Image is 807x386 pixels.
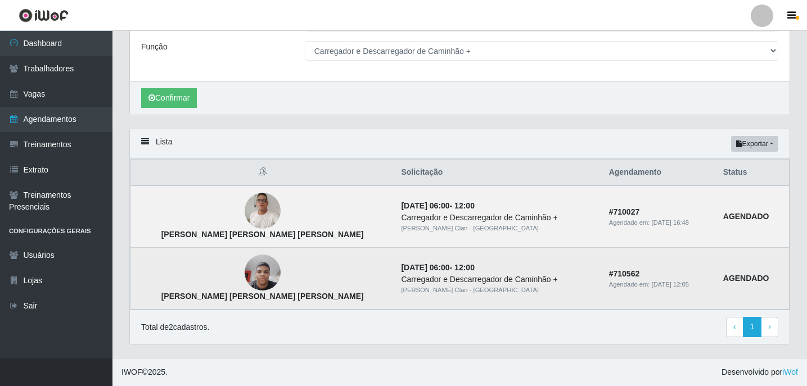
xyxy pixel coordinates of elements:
span: › [768,322,771,331]
div: Carregador e Descarregador de Caminhão + [401,274,595,285]
a: Previous [726,317,743,337]
span: IWOF [121,367,142,376]
p: Total de 2 cadastros. [141,321,209,333]
img: CoreUI Logo [19,8,69,22]
th: Status [716,160,790,186]
time: [DATE] 06:00 [401,263,449,272]
strong: - [401,263,474,272]
strong: [PERSON_NAME] [PERSON_NAME] [PERSON_NAME] [161,230,364,239]
th: Agendamento [602,160,716,186]
strong: - [401,201,474,210]
button: Confirmar [141,88,197,108]
a: 1 [743,317,762,337]
img: Luís Fernando Santos Ribeiro de Lima [245,249,281,297]
time: 12:00 [454,263,475,272]
strong: [PERSON_NAME] [PERSON_NAME] [PERSON_NAME] [161,292,364,301]
span: © 2025 . [121,366,168,378]
div: [PERSON_NAME] Clan - [GEOGRAPHIC_DATA] [401,285,595,295]
strong: AGENDADO [723,274,769,283]
time: [DATE] 16:48 [652,219,689,226]
time: 12:00 [454,201,475,210]
img: Matheus Alvino Gonçalves Carneiro [245,187,281,235]
strong: AGENDADO [723,212,769,221]
div: Lista [130,129,790,159]
div: [PERSON_NAME] Clan - [GEOGRAPHIC_DATA] [401,224,595,233]
div: Agendado em: [609,280,710,289]
time: [DATE] 12:05 [652,281,689,288]
div: Carregador e Descarregador de Caminhão + [401,212,595,224]
a: Next [761,317,778,337]
strong: # 710562 [609,269,640,278]
nav: pagination [726,317,778,337]
label: Função [141,41,168,53]
div: Agendado em: [609,218,710,228]
a: iWof [782,367,798,376]
strong: # 710027 [609,207,640,216]
span: ‹ [733,322,736,331]
button: Exportar [731,136,778,152]
time: [DATE] 06:00 [401,201,449,210]
span: Desenvolvido por [722,366,798,378]
th: Solicitação [394,160,602,186]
